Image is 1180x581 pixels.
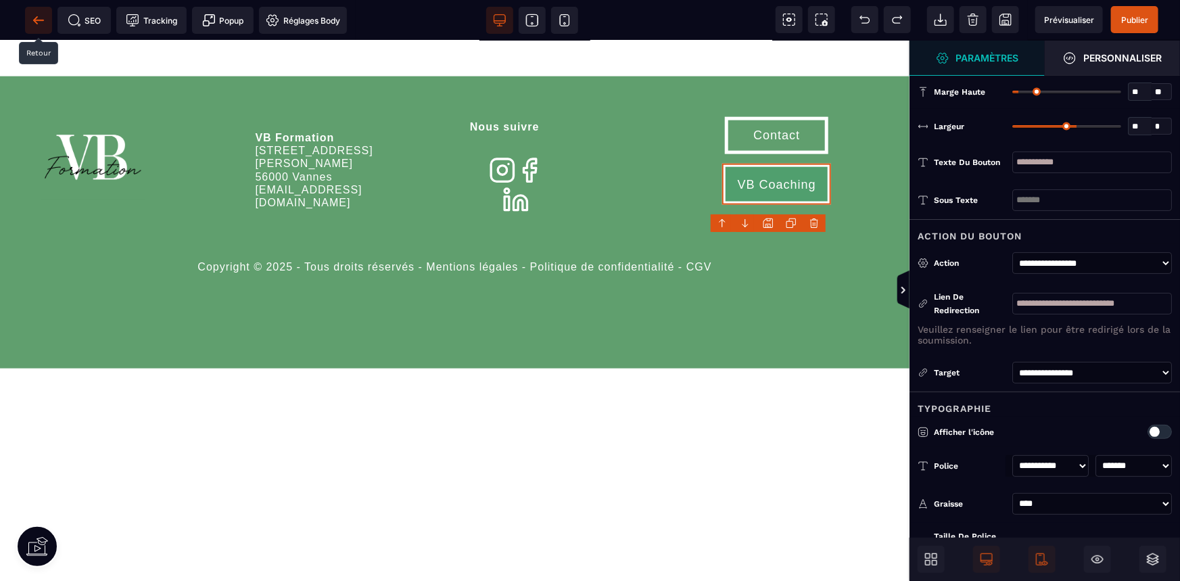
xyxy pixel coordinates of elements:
[910,271,923,311] span: Afficher les vues
[884,6,911,33] span: Rétablir
[934,531,1006,563] span: Taille de police du texte principal
[918,425,1087,439] p: Afficher l'icône
[934,459,1006,473] div: Police
[934,193,1006,207] div: Sous texte
[725,76,828,114] button: Contact
[486,7,513,34] span: Voir bureau
[910,219,1180,244] div: Action du bouton
[470,80,540,92] b: Nous suivre
[910,392,1180,417] div: Typographie
[918,366,1006,379] div: Target
[256,143,362,168] span: [EMAIL_ADDRESS][DOMAIN_NAME]
[256,104,373,129] span: [STREET_ADDRESS][PERSON_NAME]
[202,14,244,27] span: Popup
[1044,15,1094,25] span: Prévisualiser
[1139,546,1166,573] span: Ouvrir les calques
[973,546,1000,573] span: Afficher le desktop
[934,121,964,132] span: Largeur
[992,6,1019,33] span: Enregistrer
[934,497,1006,511] div: Graisse
[192,7,254,34] span: Créer une alerte modale
[1035,6,1103,33] span: Aperçu
[808,6,835,33] span: Capture d'écran
[266,14,340,27] span: Réglages Body
[851,6,878,33] span: Défaire
[126,14,177,27] span: Tracking
[519,7,546,34] span: Voir tablette
[1083,53,1162,63] strong: Personnaliser
[776,6,803,33] span: Voir les composants
[68,14,101,27] span: SEO
[116,7,187,34] span: Code de suivi
[918,324,1172,346] p: Veuillez renseigner le lien pour être redirigé lors de la soumission.
[57,7,111,34] span: Métadata SEO
[25,7,52,34] span: Retour
[934,156,1006,169] div: Texte du bouton
[551,7,578,34] span: Voir mobile
[910,41,1045,76] span: Ouvrir le gestionnaire de styles
[960,6,987,33] span: Nettoyage
[956,53,1019,63] strong: Paramètres
[1084,546,1111,573] span: Masquer le bloc
[1121,15,1148,25] span: Publier
[256,131,333,142] span: 56000 Vannes
[934,87,985,97] span: Marge haute
[41,76,145,160] img: 86a4aa658127570b91344bfc39bbf4eb_Blanc_sur_fond_vert.png
[927,6,954,33] span: Importer
[918,290,1006,317] div: Lien de redirection
[259,7,347,34] span: Favicon
[197,220,711,232] span: Copyright © 2025 - Tous droits réservés - Mentions légales - Politique de confidentialité - CGV
[1111,6,1158,33] span: Enregistrer le contenu
[256,91,335,103] b: VB Formation
[934,256,1006,270] div: Action
[918,546,945,573] span: Ouvrir les blocs
[1045,41,1180,76] span: Ouvrir le gestionnaire de styles
[1029,546,1056,573] span: Afficher le mobile
[722,123,831,164] button: VB Coaching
